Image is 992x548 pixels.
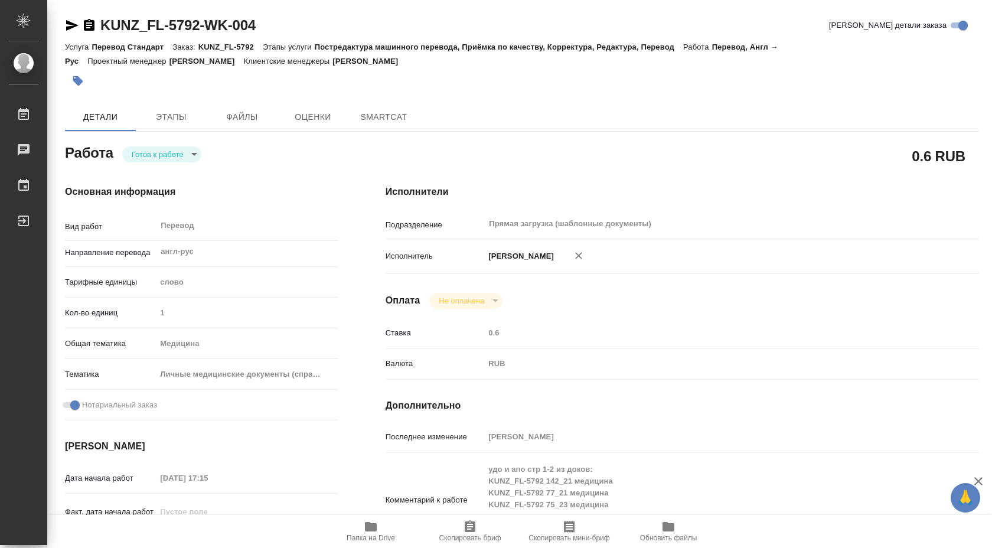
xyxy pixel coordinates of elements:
p: KUNZ_FL-5792 [198,43,263,51]
button: Скопировать бриф [420,515,520,548]
p: Последнее изменение [386,431,485,443]
button: Скопировать мини-бриф [520,515,619,548]
p: Кол-во единиц [65,307,156,319]
span: 🙏 [955,485,975,510]
input: Пустое поле [156,469,259,487]
p: Вид работ [65,221,156,233]
p: Заказ: [172,43,198,51]
span: SmartCat [355,110,412,125]
p: Подразделение [386,219,485,231]
input: Пустое поле [484,428,929,445]
p: Клиентские менеджеры [244,57,333,66]
div: Готов к работе [429,293,502,309]
h4: [PERSON_NAME] [65,439,338,454]
p: Проектный менеджер [87,57,169,66]
p: Общая тематика [65,338,156,350]
span: Папка на Drive [347,534,395,542]
input: Пустое поле [156,503,259,520]
span: Этапы [143,110,200,125]
button: Готов к работе [128,149,187,159]
p: [PERSON_NAME] [169,57,244,66]
p: Комментарий к работе [386,494,485,506]
span: Скопировать бриф [439,534,501,542]
button: Скопировать ссылку для ЯМессенджера [65,18,79,32]
span: Оценки [285,110,341,125]
button: 🙏 [951,483,980,513]
p: Направление перевода [65,247,156,259]
p: Тематика [65,368,156,380]
button: Удалить исполнителя [566,243,592,269]
p: Услуга [65,43,92,51]
button: Обновить файлы [619,515,718,548]
span: [PERSON_NAME] детали заказа [829,19,947,31]
button: Добавить тэг [65,68,91,94]
button: Не оплачена [435,296,488,306]
h4: Оплата [386,293,420,308]
span: Нотариальный заказ [82,399,157,411]
p: Валюта [386,358,485,370]
button: Скопировать ссылку [82,18,96,32]
input: Пустое поле [484,324,929,341]
span: Обновить файлы [640,534,697,542]
div: RUB [484,354,929,374]
span: Файлы [214,110,270,125]
p: Дата начала работ [65,472,156,484]
h4: Дополнительно [386,399,979,413]
p: Работа [683,43,712,51]
div: Готов к работе [122,146,201,162]
textarea: удо и апо стр 1-2 из доков: KUNZ_FL-5792 142_21 медицина KUNZ_FL-5792 77_21 медицина KUNZ_FL-5792... [484,459,929,539]
h4: Исполнители [386,185,979,199]
span: Детали [72,110,129,125]
div: Медицина [156,334,338,354]
p: Факт. дата начала работ [65,506,156,518]
h4: Основная информация [65,185,338,199]
p: [PERSON_NAME] [484,250,554,262]
span: Скопировать мини-бриф [528,534,609,542]
p: Перевод Стандарт [92,43,172,51]
p: Исполнитель [386,250,485,262]
input: Пустое поле [156,304,338,321]
a: KUNZ_FL-5792-WK-004 [100,17,256,33]
h2: 0.6 RUB [912,146,965,166]
p: Тарифные единицы [65,276,156,288]
p: Ставка [386,327,485,339]
p: [PERSON_NAME] [332,57,407,66]
p: Постредактура машинного перевода, Приёмка по качеству, Корректура, Редактура, Перевод [315,43,683,51]
button: Папка на Drive [321,515,420,548]
p: Этапы услуги [263,43,315,51]
div: слово [156,272,338,292]
div: Личные медицинские документы (справки, эпикризы) [156,364,338,384]
h2: Работа [65,141,113,162]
